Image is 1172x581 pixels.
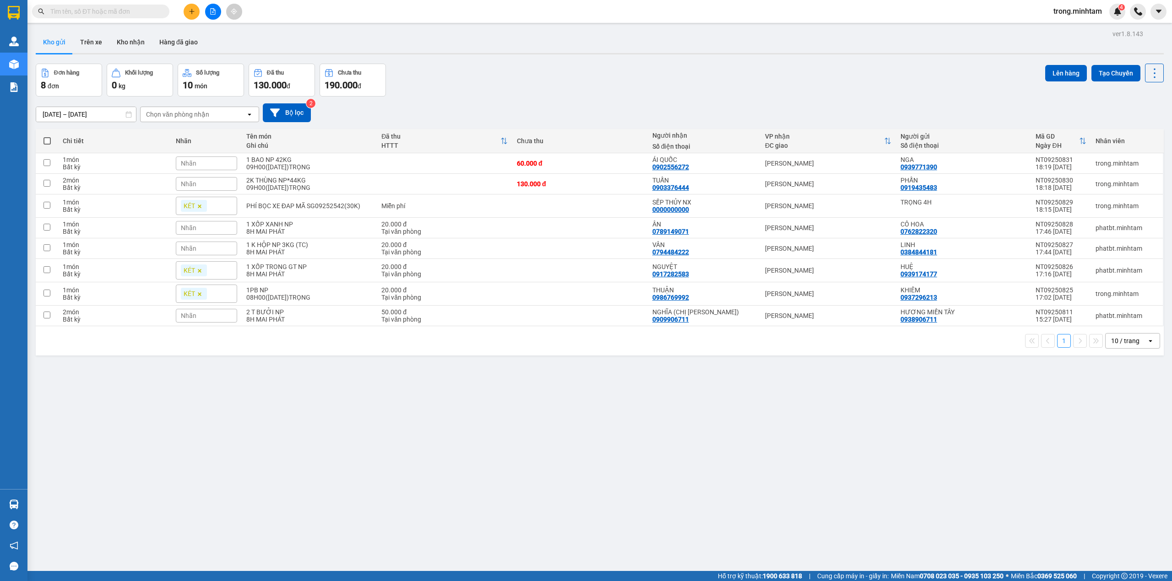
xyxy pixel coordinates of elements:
[1096,312,1158,319] div: phatbt.minhtam
[765,142,884,149] div: ĐC giao
[1036,199,1086,206] div: NT09250829
[205,4,221,20] button: file-add
[901,163,937,171] div: 0939771390
[517,180,643,188] div: 130.000 đ
[9,37,19,46] img: warehouse-icon
[1036,316,1086,323] div: 15:27 [DATE]
[325,80,358,91] span: 190.000
[1036,142,1079,149] div: Ngày ĐH
[1120,4,1123,11] span: 4
[1155,7,1163,16] span: caret-down
[652,221,756,228] div: ÂN
[63,206,166,213] div: Bất kỳ
[652,156,756,163] div: ÁI QUỐC
[9,500,19,509] img: warehouse-icon
[63,221,166,228] div: 1 món
[652,308,756,316] div: NGHĨA (CHỊ DUNG)
[50,6,158,16] input: Tìm tên, số ĐT hoặc mã đơn
[1036,263,1086,270] div: NT09250826
[381,228,508,235] div: Tại văn phòng
[1036,308,1086,316] div: NT09250811
[358,82,361,90] span: đ
[1036,286,1086,294] div: NT09250825
[63,308,166,316] div: 2 món
[246,308,373,316] div: 2 T BƯỞI NP
[1036,177,1086,184] div: NT09250830
[652,263,756,270] div: NGUYỆT
[1150,4,1167,20] button: caret-down
[63,316,166,323] div: Bất kỳ
[652,270,689,278] div: 0917282583
[36,107,136,122] input: Select a date range.
[125,70,153,76] div: Khối lượng
[8,6,20,20] img: logo-vxr
[63,156,166,163] div: 1 món
[246,163,373,171] div: 09H00(13/09/2025)TRỌNG
[112,80,117,91] span: 0
[652,177,756,184] div: TUẤN
[1118,4,1125,11] sup: 4
[196,70,219,76] div: Số lượng
[652,316,689,323] div: 0909906711
[1011,571,1077,581] span: Miền Bắc
[652,163,689,171] div: 0902556272
[1036,270,1086,278] div: 17:16 [DATE]
[246,286,373,294] div: 1PB NP
[377,129,512,153] th: Toggle SortBy
[901,263,1027,270] div: HUỆ
[652,184,689,191] div: 0903376444
[1036,156,1086,163] div: NT09250831
[73,31,109,53] button: Trên xe
[1031,129,1091,153] th: Toggle SortBy
[1036,184,1086,191] div: 18:18 [DATE]
[246,248,373,256] div: 8H MAI PHÁT
[246,202,373,210] div: PHÍ BỌC XE ĐAP MÃ SG09252542(30K)
[652,143,756,150] div: Số điện thoại
[381,202,508,210] div: Miễn phí
[901,228,937,235] div: 0762822320
[63,199,166,206] div: 1 món
[338,70,361,76] div: Chưa thu
[246,228,373,235] div: 8H MAI PHÁT
[181,160,196,167] span: Nhãn
[901,241,1027,248] div: LINH
[765,290,891,297] div: [PERSON_NAME]
[381,248,508,256] div: Tại văn phòng
[54,70,79,76] div: Đơn hàng
[10,541,18,550] span: notification
[181,224,196,231] span: Nhãn
[41,80,46,91] span: 8
[1096,267,1158,274] div: phatbt.minhtam
[381,308,508,316] div: 50.000 đ
[381,221,508,228] div: 20.000 đ
[210,8,216,15] span: file-add
[891,571,1004,581] span: Miền Nam
[38,8,44,15] span: search
[901,156,1027,163] div: NGA
[246,133,373,140] div: Tên món
[1045,65,1087,81] button: Lên hàng
[231,8,237,15] span: aim
[1036,248,1086,256] div: 17:44 [DATE]
[63,248,166,256] div: Bất kỳ
[48,82,59,90] span: đơn
[765,180,891,188] div: [PERSON_NAME]
[1036,206,1086,213] div: 18:15 [DATE]
[226,4,242,20] button: aim
[1147,337,1154,344] svg: open
[254,80,287,91] span: 130.000
[246,270,373,278] div: 8H MAI PHÁT
[246,156,373,163] div: 1 BAO NP 42KG
[1096,202,1158,210] div: trong.minhtam
[63,177,166,184] div: 2 món
[901,133,1027,140] div: Người gửi
[652,286,756,294] div: THUẬN
[901,221,1027,228] div: CÔ HOA
[1096,137,1158,145] div: Nhân viên
[10,562,18,570] span: message
[765,245,891,252] div: [PERSON_NAME]
[1084,571,1085,581] span: |
[381,286,508,294] div: 20.000 đ
[901,308,1027,316] div: HƯƠNG MIỀN TÂY
[517,137,643,145] div: Chưa thu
